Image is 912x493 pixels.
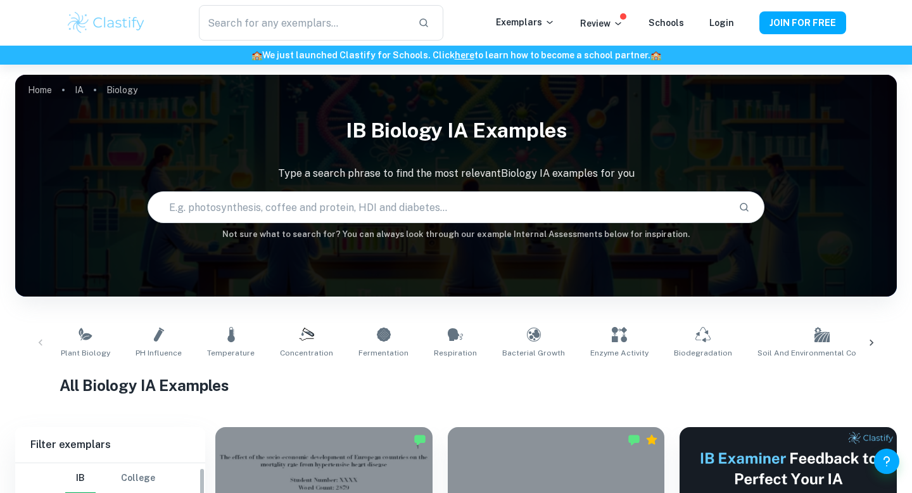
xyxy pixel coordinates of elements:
input: Search for any exemplars... [199,5,408,41]
span: 🏫 [251,50,262,60]
p: Exemplars [496,15,555,29]
span: Enzyme Activity [590,347,649,359]
span: Soil and Environmental Conditions [757,347,887,359]
p: Review [580,16,623,30]
h1: IB Biology IA examples [15,110,897,151]
button: Search [733,196,755,218]
p: Type a search phrase to find the most relevant Biology IA examples for you [15,166,897,181]
p: Biology [106,83,137,97]
span: Fermentation [358,347,408,359]
a: Home [28,81,52,99]
span: Biodegradation [674,347,732,359]
h6: Not sure what to search for? You can always look through our example Internal Assessments below f... [15,228,897,241]
a: Schools [649,18,684,28]
button: Help and Feedback [874,449,899,474]
span: Concentration [280,347,333,359]
a: Login [709,18,734,28]
img: Marked [414,433,426,446]
h6: We just launched Clastify for Schools. Click to learn how to become a school partner. [3,48,909,62]
h6: Filter exemplars [15,427,205,463]
a: IA [75,81,84,99]
span: Bacterial Growth [502,347,565,359]
input: E.g. photosynthesis, coffee and protein, HDI and diabetes... [148,189,728,225]
span: Temperature [207,347,255,359]
span: Respiration [434,347,477,359]
img: Marked [628,433,640,446]
button: JOIN FOR FREE [759,11,846,34]
div: Premium [645,433,658,446]
img: Clastify logo [66,10,146,35]
span: Plant Biology [61,347,110,359]
span: 🏫 [650,50,661,60]
a: here [455,50,474,60]
h1: All Biology IA Examples [60,374,853,397]
span: pH Influence [136,347,182,359]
